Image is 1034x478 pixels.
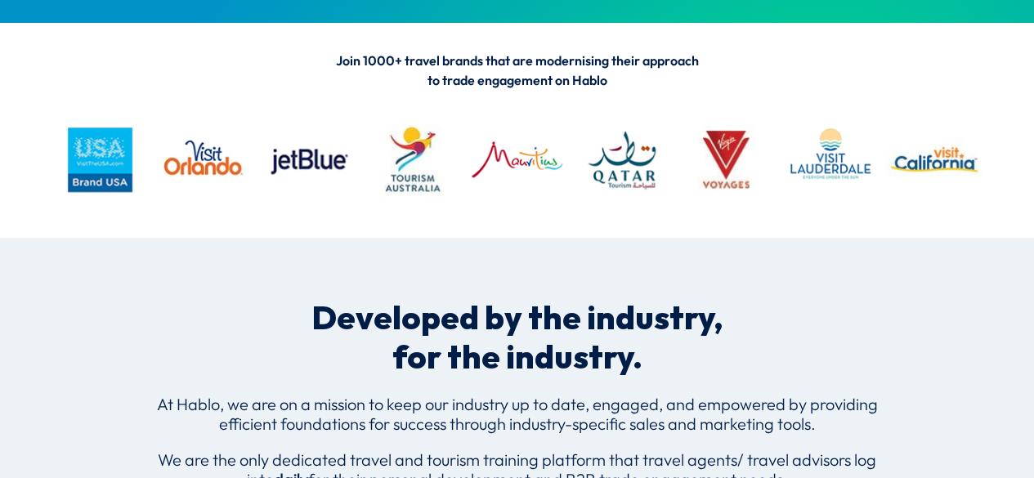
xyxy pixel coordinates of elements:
[298,300,736,378] div: Developed by the industry, for the industry.
[336,52,699,88] span: Join 1000+ travel brands that are modernising their approach to trade engagement on Hablo
[154,395,881,450] p: At Hablo, w
[782,111,879,208] img: LAUDERDALE
[678,111,774,208] img: VV logo
[51,111,148,208] img: busa
[156,111,253,208] img: VO
[260,111,356,208] img: jetblue
[219,394,878,434] span: e are on a mission to keep our industry up to date, engaged, and empowered by providing efficient...
[886,111,983,208] img: vc logo
[469,111,566,208] img: MTPA
[365,111,461,208] img: Tourism Australia
[573,111,669,208] img: QATAR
